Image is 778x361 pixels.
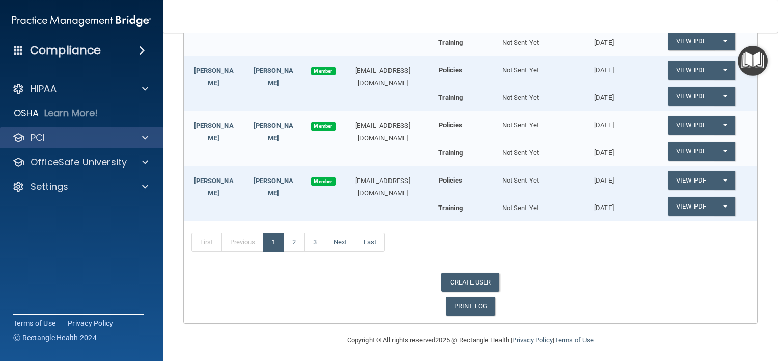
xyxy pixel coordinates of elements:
a: Privacy Policy [512,336,552,344]
div: Not Sent Yet [479,166,562,187]
p: OSHA [14,107,39,119]
div: [EMAIL_ADDRESS][DOMAIN_NAME] [343,65,423,89]
a: 2 [284,233,304,252]
div: [EMAIL_ADDRESS][DOMAIN_NAME] [343,120,423,144]
a: Privacy Policy [68,318,114,328]
a: View PDF [668,142,714,161]
div: Not Sent Yet [479,32,562,49]
span: Ⓒ Rectangle Health 2024 [13,332,97,343]
div: [DATE] [562,32,646,49]
a: First [191,233,222,252]
b: Training [438,149,463,157]
span: Member [311,177,336,186]
b: Policies [439,176,462,184]
p: Settings [31,181,68,193]
a: Settings [12,181,148,193]
span: Member [311,67,336,75]
div: Not Sent Yet [479,142,562,159]
b: Policies [439,121,462,129]
p: Learn More! [44,107,98,119]
a: [PERSON_NAME] [254,177,293,197]
a: HIPAA [12,83,148,95]
a: 1 [263,233,284,252]
div: [DATE] [562,142,646,159]
a: View PDF [668,87,714,106]
span: Member [311,122,336,131]
b: Policies [439,66,462,74]
div: Not Sent Yet [479,197,562,214]
button: Open Resource Center [738,46,768,76]
a: Next [325,233,355,252]
div: [DATE] [562,197,646,214]
a: PRINT LOG [446,297,496,316]
a: [PERSON_NAME] [194,122,234,142]
a: 3 [304,233,325,252]
a: CREATE USER [441,273,499,292]
a: Previous [221,233,264,252]
a: View PDF [668,197,714,216]
div: [EMAIL_ADDRESS][DOMAIN_NAME] [343,175,423,199]
a: Terms of Use [554,336,594,344]
a: [PERSON_NAME] [254,67,293,87]
a: View PDF [668,116,714,135]
div: [DATE] [562,166,646,187]
p: OfficeSafe University [31,156,127,168]
a: [PERSON_NAME] [254,122,293,142]
div: Not Sent Yet [479,56,562,76]
a: View PDF [668,171,714,190]
a: PCI [12,132,148,144]
div: Not Sent Yet [479,111,562,132]
div: [DATE] [562,56,646,76]
div: Copyright © All rights reserved 2025 @ Rectangle Health | | [285,324,656,356]
b: Training [438,204,463,212]
div: [DATE] [562,111,646,132]
b: Training [438,39,463,46]
a: Last [355,233,385,252]
a: View PDF [668,32,714,50]
a: OfficeSafe University [12,156,148,168]
p: PCI [31,132,45,144]
a: Terms of Use [13,318,55,328]
a: [PERSON_NAME] [194,67,234,87]
div: Not Sent Yet [479,87,562,104]
a: View PDF [668,61,714,80]
b: Training [438,94,463,101]
div: [DATE] [562,87,646,104]
a: [PERSON_NAME] [194,177,234,197]
img: PMB logo [12,11,151,31]
h4: Compliance [30,43,101,58]
p: HIPAA [31,83,57,95]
